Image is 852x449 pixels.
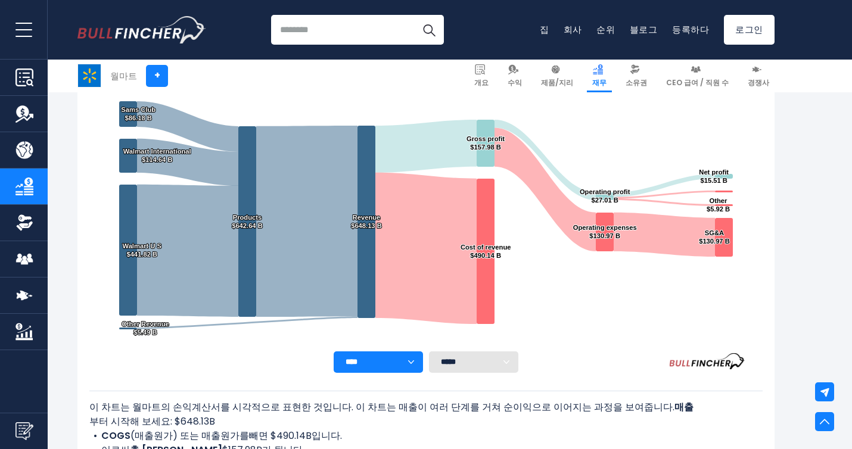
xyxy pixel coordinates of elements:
a: 회사 [564,23,583,36]
font: 이 차트는 월마트의 손익계산서를 시각적으로 표현한 것입니다. 이 차트는 매출이 여러 단계를 거쳐 순이익으로 이어지는 과정을 보여줍니다. [89,400,674,414]
font: : $648.13B [170,414,215,428]
font: (매출원가) 또는 매출원가를 [130,429,249,442]
a: 소유권 [620,60,652,92]
text: Net profit $15.51 B [699,169,729,184]
font: 월마트 [110,70,137,82]
font: 부터 시작해 보세요 [89,414,170,428]
text: Products $642.64 B [232,214,263,229]
font: CEO 급여 / 직원 수 [666,77,729,88]
text: Gross profit $157.98 B [467,135,505,151]
a: 경쟁사 [742,60,775,92]
a: 수익 [502,60,527,92]
font: + [154,68,160,82]
font: COGS [101,429,130,442]
text: Walmart U S $441.82 B [123,242,162,258]
a: 등록하다 [672,23,710,36]
text: Sams Club $86.18 B [121,106,156,121]
text: Operating expenses $130.97 B [573,224,637,239]
font: 빼면 $490.14B입니다. [249,429,342,442]
a: + [146,65,168,87]
font: 재무 [592,77,607,88]
a: 집 [540,23,549,36]
a: 개요 [469,60,494,92]
a: CEO 급여 / 직원 수 [661,60,734,92]
font: 개요 [474,77,489,88]
a: 순위 [596,23,615,36]
svg: 월마트 손익계산서 분석: 매출 대비 이익 분석 [89,54,763,351]
a: 홈페이지로 이동 [77,16,206,43]
text: SG&A $130.97 B [699,229,730,245]
font: 제품/지리 [541,77,573,88]
font: 수익 [508,77,522,88]
img: WMT 로고 [78,64,101,87]
text: Other $5.92 B [707,197,730,213]
text: Cost of revenue $490.14 B [461,244,511,259]
button: 찾다 [414,15,444,45]
text: Revenue $648.13 B [351,214,382,229]
text: Other Revenue $5.49 B [122,320,169,336]
font: 매출 [674,400,694,414]
text: Operating profit $27.01 B [580,188,630,204]
a: 재무 [587,60,612,92]
font: 소유권 [626,77,647,88]
font: 로그인 [735,23,763,36]
a: 로그인 [724,15,775,45]
img: 불핀처 로고 [77,16,206,43]
img: 소유권 [15,214,33,232]
a: 블로그 [630,23,658,36]
font: 경쟁사 [748,77,769,88]
a: 제품/지리 [536,60,579,92]
text: Walmart International $114.64 B [123,148,191,163]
